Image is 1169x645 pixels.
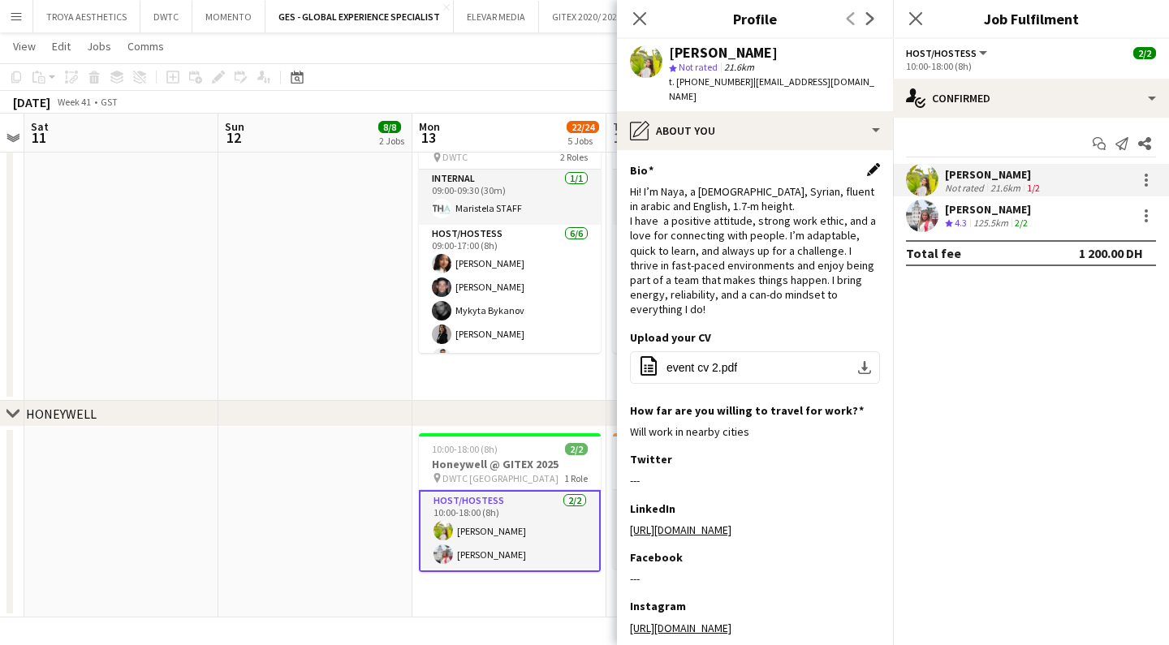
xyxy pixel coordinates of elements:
a: View [6,36,42,57]
span: Host/Hostess [906,47,977,59]
h3: Job Fulfilment [893,8,1169,29]
span: 2/2 [1133,47,1156,59]
span: 2/2 [565,443,588,455]
button: ELEVAR MEDIA [454,1,539,32]
div: [PERSON_NAME] [945,202,1031,217]
div: About you [617,111,893,150]
button: DWTC [140,1,192,32]
app-job-card: 09:00-17:00 (8h)7/7AWS @Gitex 2025 DWTC2 RolesInternal1/109:00-09:30 (30m)Maristela STAFFHost/Hos... [613,113,795,353]
span: event cv 2.pdf [666,361,737,374]
a: [URL][DOMAIN_NAME] [630,522,731,537]
app-card-role: Internal1/109:00-09:30 (30m)Maristela STAFF [419,170,601,225]
div: --- [630,473,880,488]
span: View [13,39,36,54]
app-card-role: Host/Hostess6/609:00-17:00 (8h)[PERSON_NAME][PERSON_NAME]Mykyta Bykanov[PERSON_NAME][PERSON_NAME] [419,225,601,398]
a: [URL][DOMAIN_NAME] [630,621,731,635]
span: Edit [52,39,71,54]
app-skills-label: 1/2 [1027,182,1040,194]
div: --- [630,571,880,586]
button: TROYA AESTHETICS [33,1,140,32]
h3: How far are you willing to travel for work? [630,403,864,418]
div: 5 Jobs [567,135,598,147]
span: Mon [419,119,440,134]
span: Jobs [87,39,111,54]
h3: Facebook [630,550,683,565]
span: 11 [28,128,49,147]
div: 2 Jobs [379,135,404,147]
h3: Bio [630,163,654,178]
span: Not rated [679,61,718,73]
button: event cv 2.pdf [630,351,880,384]
span: 21.6km [721,61,757,73]
app-job-card: 10:00-18:00 (8h)2/2Honeywell @ GITEX 2025 DWTC [GEOGRAPHIC_DATA]1 RoleHost/Hostess2/210:00-18:00 ... [419,433,601,572]
app-card-role: Internal1/109:00-09:30 (30m)Maristela STAFF [613,170,795,225]
span: 13 [416,128,440,147]
div: HONEYWELL [26,406,97,422]
app-job-card: 10:00-18:00 (8h)2/2Honeywell @ GITEX 2025 DWTC [GEOGRAPHIC_DATA]1 RoleHost/Hostess2/210:00-18:00 ... [613,433,795,569]
div: 125.5km [970,217,1012,230]
button: GITEX 2020/ 2025 [539,1,636,32]
h3: Profile [617,8,893,29]
span: 8/8 [378,121,401,133]
div: 1 200.00 DH [1079,245,1143,261]
div: [PERSON_NAME] [669,45,778,60]
span: 2 Roles [560,151,588,163]
h3: Honeywell @ GITEX 2025 [419,457,601,471]
span: t. [PHONE_NUMBER] [669,75,753,88]
span: 1 Role [564,472,588,484]
div: [PERSON_NAME] [945,167,1043,182]
span: 14 [610,128,632,147]
a: Edit [45,36,77,57]
div: GST [101,96,118,108]
span: DWTC [GEOGRAPHIC_DATA] [442,472,559,484]
div: Confirmed [893,79,1169,118]
span: Week 41 [54,96,94,108]
h3: Upload your CV [630,330,711,345]
div: Total fee [906,245,961,261]
span: Comms [127,39,164,54]
app-card-role: Host/Hostess2/210:00-18:00 (8h)[PERSON_NAME][PERSON_NAME] [613,490,795,569]
span: 22/24 [567,121,599,133]
span: Sun [225,119,244,134]
app-card-role: Host/Hostess6/609:00-17:00 (8h)[PERSON_NAME][PERSON_NAME][PERSON_NAME]Mykyta Bykanov[PERSON_NAME] [613,225,795,398]
button: Host/Hostess [906,47,990,59]
app-card-role: Host/Hostess2/210:00-18:00 (8h)[PERSON_NAME][PERSON_NAME] [419,490,601,572]
a: Jobs [80,36,118,57]
div: [DATE] [13,94,50,110]
span: DWTC [442,151,468,163]
h3: Honeywell @ GITEX 2025 [613,457,795,471]
div: 10:00-18:00 (8h) [906,60,1156,72]
h3: Twitter [630,452,672,467]
span: Tue [613,119,632,134]
span: 12 [222,128,244,147]
span: 10:00-18:00 (8h) [432,443,498,455]
span: | [EMAIL_ADDRESS][DOMAIN_NAME] [669,75,874,102]
span: 4.3 [955,217,967,229]
button: GES - GLOBAL EXPERIENCE SPECIALIST [265,1,454,32]
span: Sat [31,119,49,134]
button: MOMENTO [192,1,265,32]
a: Comms [121,36,170,57]
div: Not rated [945,182,987,194]
div: Will work in nearby cities [630,424,880,439]
div: 21.6km [987,182,1024,194]
app-job-card: 09:00-17:00 (8h)7/7AWS @Gitex 2025 DWTC2 RolesInternal1/109:00-09:30 (30m)Maristela STAFFHost/Hos... [419,113,601,353]
app-skills-label: 2/2 [1015,217,1028,229]
h3: LinkedIn [630,501,675,516]
div: Hi! I’m Naya, a [DEMOGRAPHIC_DATA], Syrian, fluent in arabic and English, 1.7-m height. I have a ... [630,184,880,317]
h3: Instagram [630,599,686,613]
